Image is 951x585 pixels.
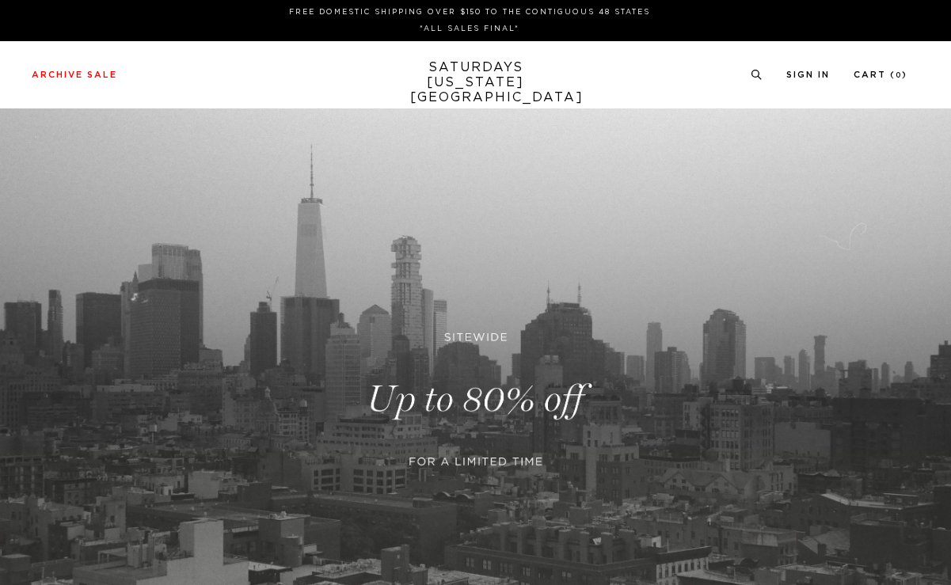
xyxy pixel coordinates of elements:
p: *ALL SALES FINAL* [38,23,901,35]
a: Sign In [786,70,830,79]
p: FREE DOMESTIC SHIPPING OVER $150 TO THE CONTIGUOUS 48 STATES [38,6,901,18]
a: Cart (0) [854,70,907,79]
a: Archive Sale [32,70,117,79]
small: 0 [896,72,902,79]
a: SATURDAYS[US_STATE][GEOGRAPHIC_DATA] [410,60,541,105]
